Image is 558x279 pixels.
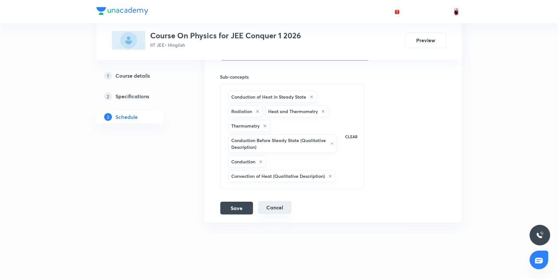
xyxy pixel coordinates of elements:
img: ttu [536,231,544,239]
a: 1Course details [96,69,184,82]
h5: Schedule [116,113,138,121]
h6: Radiation [232,108,252,115]
h6: Thermometry [232,122,260,129]
button: Preview [405,33,446,48]
h6: Conduction Before Steady State (Qualitative Description) [232,137,327,150]
p: 2 [104,92,112,100]
h3: Course On Physics for JEE Conquer 1 2026 [151,31,301,40]
h5: Specifications [116,92,150,100]
p: IIT JEE • Hinglish [151,42,301,48]
h6: Conduction [232,158,256,165]
h5: Course details [116,72,150,80]
img: 4DEBC96D-843D-4713-B4FE-8C3AD1199C81_plus.png [112,31,145,50]
a: 2Specifications [96,90,184,103]
img: avatar [394,9,400,14]
h6: Sub-concepts [220,73,365,80]
button: Cancel [258,201,291,214]
button: avatar [392,6,402,17]
img: Baishali Das [451,6,462,17]
img: Company Logo [96,7,148,15]
a: Company Logo [96,7,148,16]
h6: Heat and Thermometry [269,108,318,115]
p: CLEAR [345,134,358,139]
p: 3 [104,113,112,121]
h6: Convection of Heat (Qualitative Description) [232,173,325,179]
button: Save [220,202,253,215]
p: 1 [104,72,112,80]
h6: Conduction of Heat in Steady State [232,93,306,100]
